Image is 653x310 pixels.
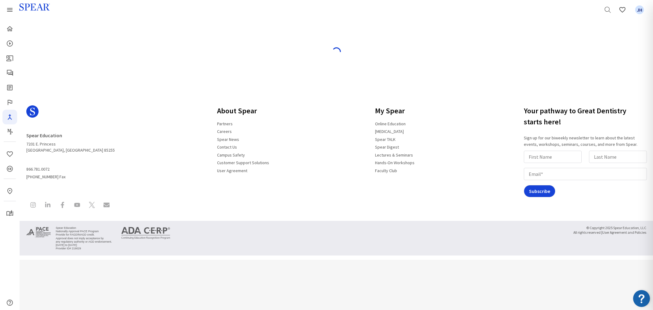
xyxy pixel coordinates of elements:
[2,206,17,221] a: My Study Club
[371,119,409,129] a: Online Education
[524,168,647,180] input: Email*
[524,103,649,130] h3: Your pathway to Great Dentistry starts here!
[26,164,115,180] span: [PHONE_NUMBER] Fax
[371,165,401,176] a: Faculty Club
[633,290,650,307] img: Resource Center badge
[632,2,647,17] a: Favorites
[2,110,17,124] a: Navigator Pro
[2,147,17,161] a: Favorites
[56,237,112,240] li: Approval does not imply acceptance by
[213,134,243,145] a: Spear News
[371,157,418,168] a: Hands-On Workshops
[633,290,650,307] button: Open Resource Center
[524,135,649,148] p: Sign up for our biweekly newsletter to learn about the latest events, workshops, seminars, course...
[26,226,51,239] img: Approved PACE Program Provider
[26,105,39,118] svg: Spear Logo
[371,150,417,160] a: Lectures & Seminars
[56,240,112,244] li: any regulatory authority or AGD endorsement.
[56,226,112,230] li: Spear Education
[26,103,115,125] a: Spear Logo
[2,95,17,110] a: Faculty Club Elite
[100,198,113,213] a: Contact Spear Education
[371,142,403,152] a: Spear Digest
[70,198,84,213] a: Spear Education on YouTube
[213,157,273,168] a: Customer Support Solutions
[2,80,17,95] a: Spear Digest
[41,198,54,213] a: Spear Education on LinkedIn
[85,198,99,213] a: Spear Education on X
[213,150,249,160] a: Campus Safety
[213,142,241,152] a: Contact Us
[26,130,66,141] a: Spear Education
[2,295,17,310] a: Help
[589,151,647,163] input: Last Name
[2,21,17,36] a: Home
[213,126,235,137] a: Careers
[371,126,407,137] a: [MEDICAL_DATA]
[121,227,170,239] img: ADA CERP Continuing Education Recognition Program
[30,38,642,44] h4: Loading
[26,130,115,153] address: 7201 E. Princess [GEOGRAPHIC_DATA], [GEOGRAPHIC_DATA] 85255
[600,2,615,17] a: Search
[2,66,17,80] a: Spear Talk
[332,47,341,57] img: spinner-blue.svg
[2,184,17,198] a: In-Person & Virtual
[26,164,53,175] a: 866.781.0072
[2,124,17,139] a: Masters Program
[56,233,112,236] li: Provide for FAGD/MAGD credit.
[371,134,399,145] a: Spear TALK
[56,198,69,213] a: Spear Education on Facebook
[371,103,418,119] h3: My Spear
[2,2,17,17] a: Spear Products
[615,2,630,17] a: Favorites
[602,229,646,236] a: User Agreement and Policies
[56,244,112,247] li: [DATE] to [DATE]
[2,51,17,66] a: Patient Education
[56,230,112,233] li: Nationally Approval PACE Program
[213,165,251,176] a: User Agreement
[2,36,17,51] a: Courses
[56,247,112,250] li: Provider ID# 219029
[524,151,582,163] input: First Name
[524,185,555,197] input: Subscribe
[573,226,646,235] small: © Copyright 2025 Spear Education, LLC All rights reserved |
[26,198,40,213] a: Spear Education on Instagram
[2,161,17,176] a: CE Credits
[213,103,273,119] h3: About Spear
[213,119,236,129] a: Partners
[635,6,644,14] span: JH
